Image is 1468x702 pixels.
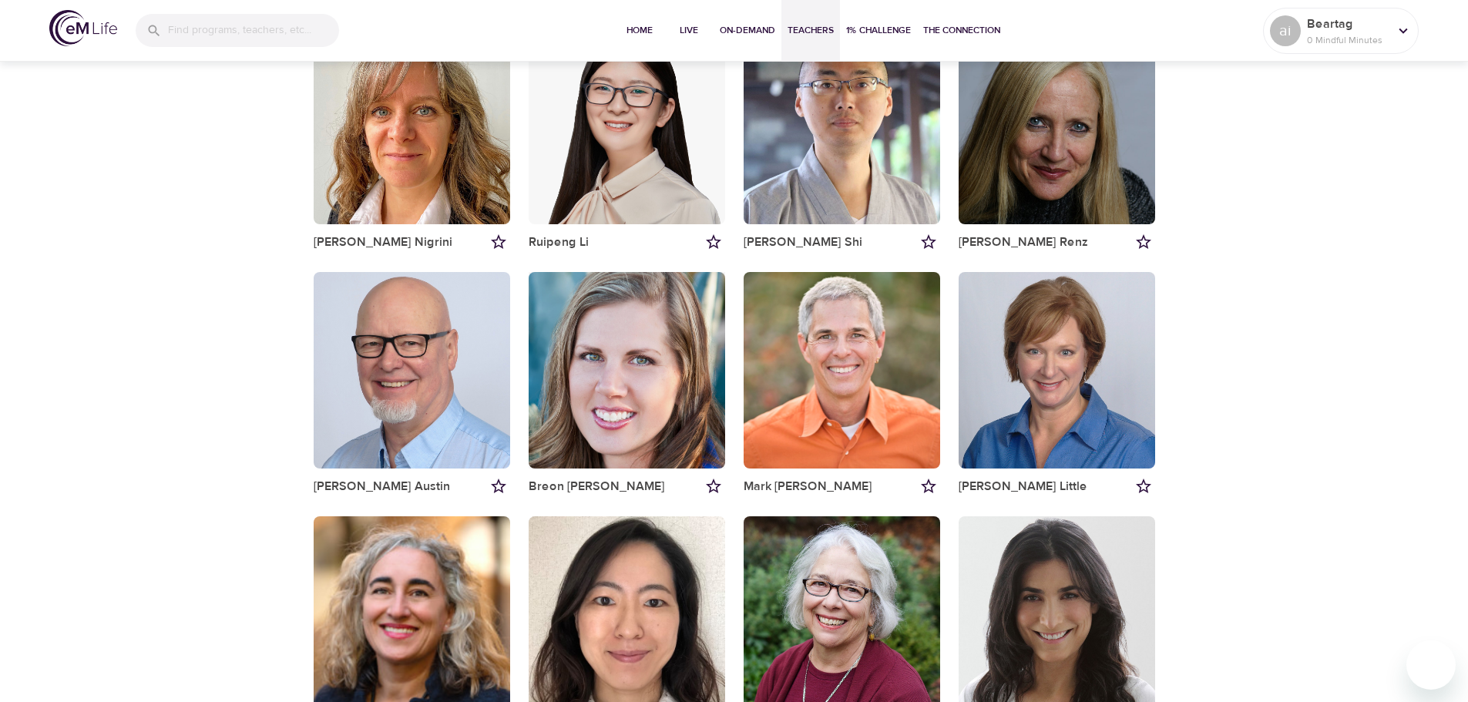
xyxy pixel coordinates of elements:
[923,22,1000,39] span: The Connection
[917,475,940,498] button: Add to my favorites
[788,22,834,39] span: Teachers
[702,475,725,498] button: Add to my favorites
[744,234,862,250] a: [PERSON_NAME] Shi
[702,230,725,254] button: Add to my favorites
[959,234,1088,250] a: [PERSON_NAME] Renz
[487,475,510,498] button: Add to my favorites
[1307,15,1389,33] p: Beartag
[1132,475,1155,498] button: Add to my favorites
[959,479,1087,495] a: [PERSON_NAME] Little
[1132,230,1155,254] button: Add to my favorites
[1428,637,1459,653] iframe: Number of unread messages
[529,234,589,250] a: Ruipeng Li
[917,230,940,254] button: Add to my favorites
[846,22,911,39] span: 1% Challenge
[1270,15,1301,46] div: ai
[314,479,450,495] a: [PERSON_NAME] Austin
[744,479,872,495] a: Mark [PERSON_NAME]
[670,22,707,39] span: Live
[168,14,339,47] input: Find programs, teachers, etc...
[720,22,775,39] span: On-Demand
[621,22,658,39] span: Home
[487,230,510,254] button: Add to my favorites
[1406,640,1456,690] iframe: Button to launch messaging window, 1 unread message
[529,479,665,495] a: Breon [PERSON_NAME]
[49,10,117,46] img: logo
[1307,33,1389,47] p: 0 Mindful Minutes
[314,234,452,250] a: [PERSON_NAME] Nigrini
